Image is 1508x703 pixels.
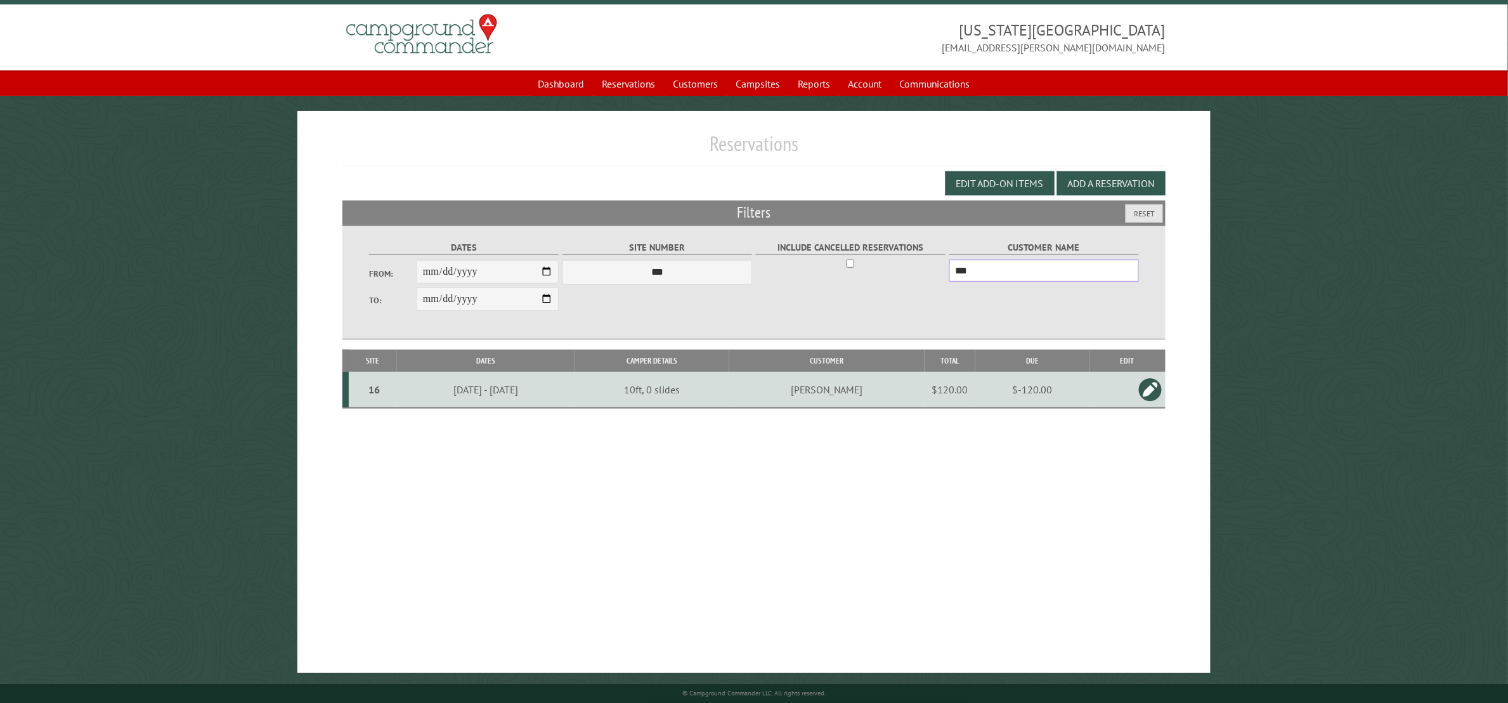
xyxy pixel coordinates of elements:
small: © Campground Commander LLC. All rights reserved. [682,689,826,697]
div: [DATE] - [DATE] [399,383,573,396]
img: Campground Commander [342,10,501,59]
th: Edit [1089,350,1166,372]
a: Account [841,72,890,96]
label: Customer Name [949,240,1139,255]
label: Dates [369,240,559,255]
a: Communications [892,72,978,96]
button: Reset [1126,204,1163,223]
span: [US_STATE][GEOGRAPHIC_DATA] [EMAIL_ADDRESS][PERSON_NAME][DOMAIN_NAME] [754,20,1166,55]
a: Dashboard [531,72,592,96]
div: 16 [354,383,394,396]
a: Customers [666,72,726,96]
a: Reservations [595,72,663,96]
label: To: [369,294,417,306]
label: Site Number [562,240,752,255]
label: From: [369,268,417,280]
th: Total [925,350,975,372]
button: Edit Add-on Items [946,171,1055,195]
td: $120.00 [925,372,975,408]
th: Customer [729,350,925,372]
td: [PERSON_NAME] [729,372,925,408]
label: Include Cancelled Reservations [756,240,946,255]
th: Camper Details [575,350,729,372]
th: Dates [397,350,575,372]
td: 10ft, 0 slides [575,372,729,408]
a: Campsites [729,72,788,96]
h1: Reservations [342,131,1165,166]
td: $-120.00 [975,372,1089,408]
th: Due [975,350,1089,372]
th: Site [349,350,396,372]
h2: Filters [342,200,1165,225]
a: Reports [791,72,838,96]
button: Add a Reservation [1057,171,1166,195]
